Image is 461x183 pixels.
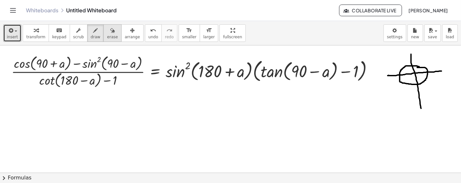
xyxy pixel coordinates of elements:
[3,24,21,42] button: insert
[91,35,100,39] span: draw
[411,35,419,39] span: new
[182,35,196,39] span: smaller
[70,24,88,42] button: scrub
[52,35,66,39] span: keypad
[442,24,458,42] button: load
[428,35,437,39] span: save
[73,35,84,39] span: scrub
[424,24,441,42] button: save
[446,35,454,39] span: load
[223,35,242,39] span: fullscreen
[107,35,118,39] span: erase
[166,27,172,34] i: redo
[145,24,162,42] button: undoundo
[161,24,177,42] button: redoredo
[384,24,406,42] button: settings
[165,35,174,39] span: redo
[49,24,70,42] button: keyboardkeypad
[23,24,49,42] button: transform
[8,5,18,16] button: Toggle navigation
[203,35,215,39] span: larger
[87,24,104,42] button: draw
[26,7,58,14] a: Whiteboards
[121,24,144,42] button: arrange
[345,7,396,13] span: Collaborate Live
[408,7,448,13] span: [PERSON_NAME]
[7,35,18,39] span: insert
[179,24,200,42] button: format_sizesmaller
[339,5,402,16] button: Collaborate Live
[403,5,453,16] button: [PERSON_NAME]
[150,27,156,34] i: undo
[200,24,218,42] button: format_sizelarger
[219,24,245,42] button: fullscreen
[26,35,45,39] span: transform
[387,35,403,39] span: settings
[56,27,62,34] i: keyboard
[186,27,192,34] i: format_size
[125,35,140,39] span: arrange
[148,35,158,39] span: undo
[408,24,423,42] button: new
[206,27,212,34] i: format_size
[103,24,121,42] button: erase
